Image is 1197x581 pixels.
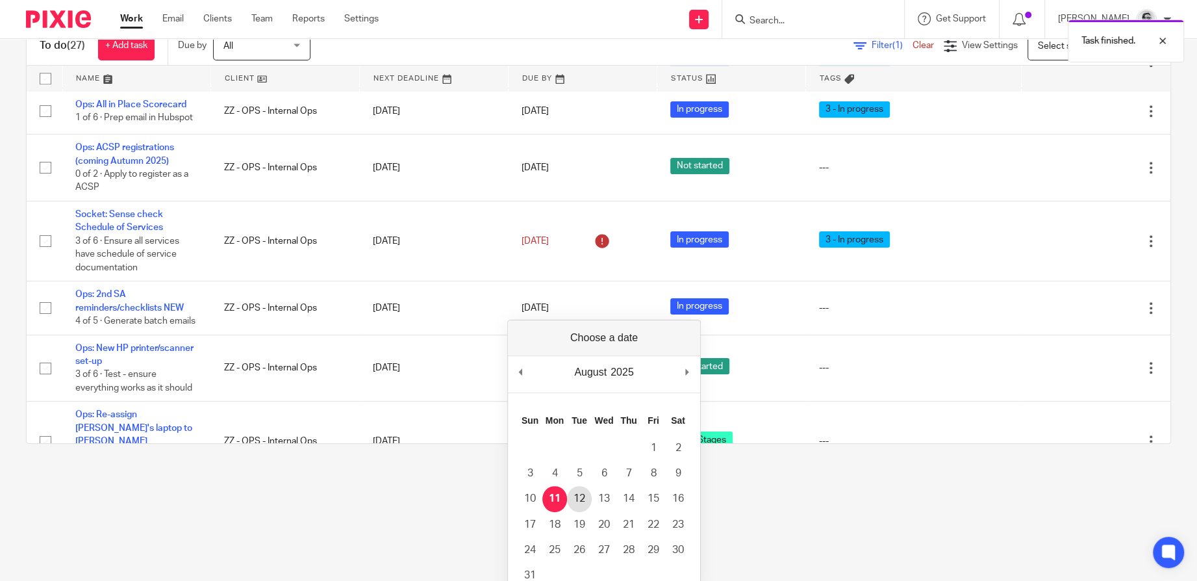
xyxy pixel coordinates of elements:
[211,281,360,335] td: ZZ - OPS - Internal Ops
[75,170,188,192] span: 0 of 2 · Apply to register as a ACSP
[641,461,666,486] button: 8
[360,402,509,482] td: [DATE]
[670,101,729,118] span: In progress
[670,231,729,248] span: In progress
[572,415,587,426] abbr: Tuesday
[819,302,1009,315] div: ---
[670,432,733,448] span: Final Stages
[819,101,890,118] span: 3 - In progress
[75,143,174,165] a: Ops: ACSP registrations (coming Autumn 2025)
[641,486,666,511] button: 15
[572,363,609,382] div: August
[670,298,729,315] span: In progress
[26,10,91,28] img: Pixie
[522,303,549,313] span: [DATE]
[75,316,195,326] span: 4 of 5 · Generate batch emails
[609,363,636,382] div: 2025
[211,201,360,281] td: ZZ - OPS - Internal Ops
[75,370,192,393] span: 3 of 6 · Test - ensure everything works as it should
[592,461,616,486] button: 6
[819,75,841,82] span: Tags
[567,461,592,486] button: 5
[620,415,636,426] abbr: Thursday
[592,486,616,511] button: 13
[542,486,567,511] button: 11
[666,512,690,537] button: 23
[518,512,542,537] button: 17
[211,135,360,201] td: ZZ - OPS - Internal Ops
[671,415,685,426] abbr: Saturday
[40,39,85,53] h1: To do
[98,31,155,60] a: + Add task
[75,210,163,232] a: Socket: Sense check Schedule of Services
[223,42,233,51] span: All
[1136,9,1157,30] img: Jack_2025.jpg
[592,512,616,537] button: 20
[522,415,538,426] abbr: Sunday
[75,100,186,109] a: Ops: All in Place Scorecard
[670,158,729,174] span: Not started
[75,410,192,446] a: Ops: Re-assign [PERSON_NAME]'s laptop to [PERSON_NAME]
[666,461,690,486] button: 9
[542,537,567,563] button: 25
[360,135,509,201] td: [DATE]
[666,435,690,461] button: 2
[522,237,549,246] span: [DATE]
[518,486,542,511] button: 10
[616,537,641,563] button: 28
[211,335,360,402] td: ZZ - OPS - Internal Ops
[567,537,592,563] button: 26
[666,537,690,563] button: 30
[819,435,1009,448] div: ---
[522,107,549,116] span: [DATE]
[641,512,666,537] button: 22
[360,201,509,281] td: [DATE]
[819,231,890,248] span: 3 - In progress
[162,12,184,25] a: Email
[75,290,184,312] a: Ops: 2nd SA reminders/checklists NEW
[1081,34,1135,47] p: Task finished.
[819,161,1009,174] div: ---
[251,12,273,25] a: Team
[666,486,690,511] button: 16
[292,12,325,25] a: Reports
[567,512,592,537] button: 19
[67,40,85,51] span: (27)
[542,461,567,486] button: 4
[592,537,616,563] button: 27
[75,237,179,272] span: 3 of 6 · Ensure all services have schedule of service documentation
[819,361,1009,374] div: ---
[616,461,641,486] button: 7
[211,402,360,482] td: ZZ - OPS - Internal Ops
[522,163,549,172] span: [DATE]
[211,88,360,134] td: ZZ - OPS - Internal Ops
[648,415,659,426] abbr: Friday
[360,281,509,335] td: [DATE]
[75,113,193,122] span: 1 of 6 · Prep email in Hubspot
[514,363,527,382] button: Previous Month
[641,537,666,563] button: 29
[567,486,592,511] button: 12
[344,12,379,25] a: Settings
[518,461,542,486] button: 3
[594,415,613,426] abbr: Wednesday
[681,363,694,382] button: Next Month
[178,39,207,52] p: Due by
[616,512,641,537] button: 21
[203,12,232,25] a: Clients
[360,88,509,134] td: [DATE]
[546,415,564,426] abbr: Monday
[641,435,666,461] button: 1
[518,537,542,563] button: 24
[542,512,567,537] button: 18
[616,486,641,511] button: 14
[75,344,194,366] a: Ops: New HP printer/scanner set-up
[120,12,143,25] a: Work
[360,335,509,402] td: [DATE]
